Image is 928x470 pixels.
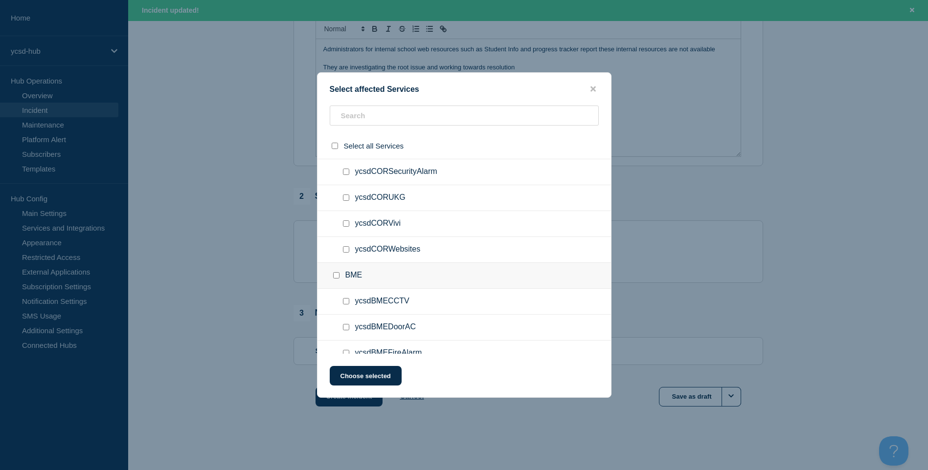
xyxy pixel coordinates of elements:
span: ycsdCORUKG [355,193,406,203]
button: Choose selected [330,366,402,385]
button: close button [588,85,599,94]
span: ycsdCORVivi [355,219,401,229]
input: ycsdBMEFireAlarm checkbox [343,350,349,356]
span: ycsdBMEDoorAC [355,322,416,332]
input: ycsdCORSecurityAlarm checkbox [343,169,349,175]
input: Search [330,106,599,126]
span: ycsdCORSecurityAlarm [355,167,437,177]
input: ycsdBMEDoorAC checkbox [343,324,349,330]
input: ycsdBMECCTV checkbox [343,298,349,304]
span: ycsdCORWebsites [355,245,421,255]
input: ycsdCORWebsites checkbox [343,246,349,253]
span: ycsdBMEFireAlarm [355,348,422,358]
input: ycsdCORVivi checkbox [343,220,349,227]
span: Select all Services [344,142,404,150]
input: select all checkbox [332,143,338,149]
span: ycsdBMECCTV [355,297,409,306]
div: BME [317,263,611,289]
div: Select affected Services [317,85,611,94]
input: ycsdCORUKG checkbox [343,194,349,201]
input: BME checkbox [333,272,340,278]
